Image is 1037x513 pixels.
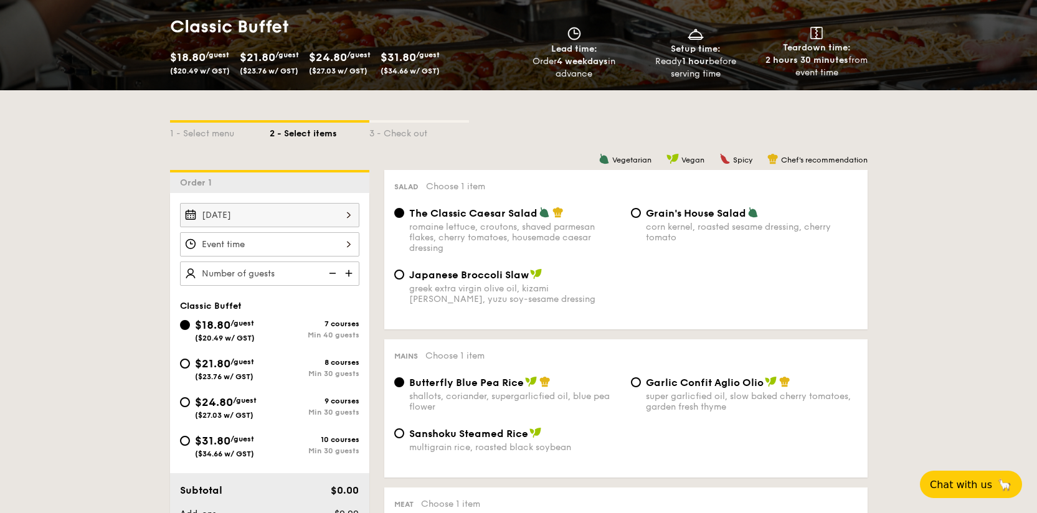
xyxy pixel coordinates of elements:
[719,153,731,164] img: icon-spicy.37a8142b.svg
[682,56,709,67] strong: 1 hour
[195,357,230,370] span: $21.80
[747,207,759,218] img: icon-vegetarian.fe4039eb.svg
[686,27,705,40] img: icon-dish.430c3a2e.svg
[180,232,359,256] input: Event time
[270,446,359,455] div: Min 30 guests
[671,44,721,54] span: Setup time:
[552,207,564,218] img: icon-chef-hat.a58ddaea.svg
[195,411,253,420] span: ($27.03 w/ GST)
[394,182,419,191] span: Salad
[270,358,359,367] div: 8 courses
[195,372,253,381] span: ($23.76 w/ GST)
[409,222,621,253] div: romaine lettuce, croutons, shaved parmesan flakes, cherry tomatoes, housemade caesar dressing
[394,377,404,387] input: Butterfly Blue Pea Riceshallots, coriander, supergarlicfied oil, blue pea flower
[767,153,779,164] img: icon-chef-hat.a58ddaea.svg
[170,50,206,64] span: $18.80
[341,261,359,285] img: icon-add.58712e84.svg
[347,50,371,59] span: /guest
[539,376,551,387] img: icon-chef-hat.a58ddaea.svg
[270,435,359,444] div: 10 courses
[394,270,404,280] input: Japanese Broccoli Slawgreek extra virgin olive oil, kizami [PERSON_NAME], yuzu soy-sesame dressing
[425,351,485,361] span: Choose 1 item
[369,123,469,140] div: 3 - Check out
[180,203,359,227] input: Event date
[409,428,528,440] span: Sanshoku Steamed Rice
[529,427,542,438] img: icon-vegan.f8ff3823.svg
[525,376,537,387] img: icon-vegan.f8ff3823.svg
[646,377,764,388] span: Garlic Confit Aglio Olio
[426,181,485,192] span: Choose 1 item
[195,434,230,448] span: $31.80
[519,55,630,80] div: Order in advance
[170,16,514,38] h1: Classic Buffet
[997,478,1012,492] span: 🦙
[409,377,524,388] span: Butterfly Blue Pea Rice
[195,318,230,332] span: $18.80
[539,207,550,218] img: icon-vegetarian.fe4039eb.svg
[646,391,858,412] div: super garlicfied oil, slow baked cherry tomatoes, garden fresh thyme
[409,283,621,304] div: greek extra virgin olive oil, kizami [PERSON_NAME], yuzu soy-sesame dressing
[195,449,254,458] span: ($34.66 w/ GST)
[409,442,621,453] div: multigrain rice, roasted black soybean
[230,357,254,366] span: /guest
[170,123,270,140] div: 1 - Select menu
[810,27,823,39] img: icon-teardown.65201eee.svg
[195,395,233,409] span: $24.80
[551,44,597,54] span: Lead time:
[394,500,414,509] span: Meat
[270,331,359,339] div: Min 40 guests
[381,50,416,64] span: $31.80
[180,320,190,330] input: $18.80/guest($20.49 w/ GST)7 coursesMin 40 guests
[331,484,359,496] span: $0.00
[322,261,341,285] img: icon-reduce.1d2dbef1.svg
[783,42,851,53] span: Teardown time:
[765,55,848,65] strong: 2 hours 30 minutes
[409,269,529,281] span: Japanese Broccoli Slaw
[640,55,751,80] div: Ready before serving time
[270,123,369,140] div: 2 - Select items
[765,376,777,387] img: icon-vegan.f8ff3823.svg
[180,301,242,311] span: Classic Buffet
[270,408,359,417] div: Min 30 guests
[646,207,746,219] span: Grain's House Salad
[530,268,542,280] img: icon-vegan.f8ff3823.svg
[180,261,359,286] input: Number of guests
[612,156,651,164] span: Vegetarian
[920,471,1022,498] button: Chat with us🦙
[666,153,679,164] img: icon-vegan.f8ff3823.svg
[195,334,255,342] span: ($20.49 w/ GST)
[416,50,440,59] span: /guest
[394,428,404,438] input: Sanshoku Steamed Ricemultigrain rice, roasted black soybean
[646,222,858,243] div: corn kernel, roasted sesame dressing, cherry tomato
[180,397,190,407] input: $24.80/guest($27.03 w/ GST)9 coursesMin 30 guests
[631,377,641,387] input: Garlic Confit Aglio Oliosuper garlicfied oil, slow baked cherry tomatoes, garden fresh thyme
[409,207,537,219] span: The Classic Caesar Salad
[394,208,404,218] input: The Classic Caesar Saladromaine lettuce, croutons, shaved parmesan flakes, cherry tomatoes, house...
[421,499,480,509] span: Choose 1 item
[180,484,222,496] span: Subtotal
[275,50,299,59] span: /guest
[240,50,275,64] span: $21.80
[180,359,190,369] input: $21.80/guest($23.76 w/ GST)8 coursesMin 30 guests
[180,177,217,188] span: Order 1
[206,50,229,59] span: /guest
[230,319,254,327] span: /guest
[394,352,418,360] span: Mains
[409,391,621,412] div: shallots, coriander, supergarlicfied oil, blue pea flower
[270,369,359,378] div: Min 30 guests
[930,479,992,491] span: Chat with us
[781,156,868,164] span: Chef's recommendation
[557,56,608,67] strong: 4 weekdays
[599,153,610,164] img: icon-vegetarian.fe4039eb.svg
[681,156,704,164] span: Vegan
[761,54,873,79] div: from event time
[565,27,584,40] img: icon-clock.2db775ea.svg
[309,67,367,75] span: ($27.03 w/ GST)
[270,397,359,405] div: 9 courses
[381,67,440,75] span: ($34.66 w/ GST)
[170,67,230,75] span: ($20.49 w/ GST)
[233,396,257,405] span: /guest
[309,50,347,64] span: $24.80
[733,156,752,164] span: Spicy
[270,319,359,328] div: 7 courses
